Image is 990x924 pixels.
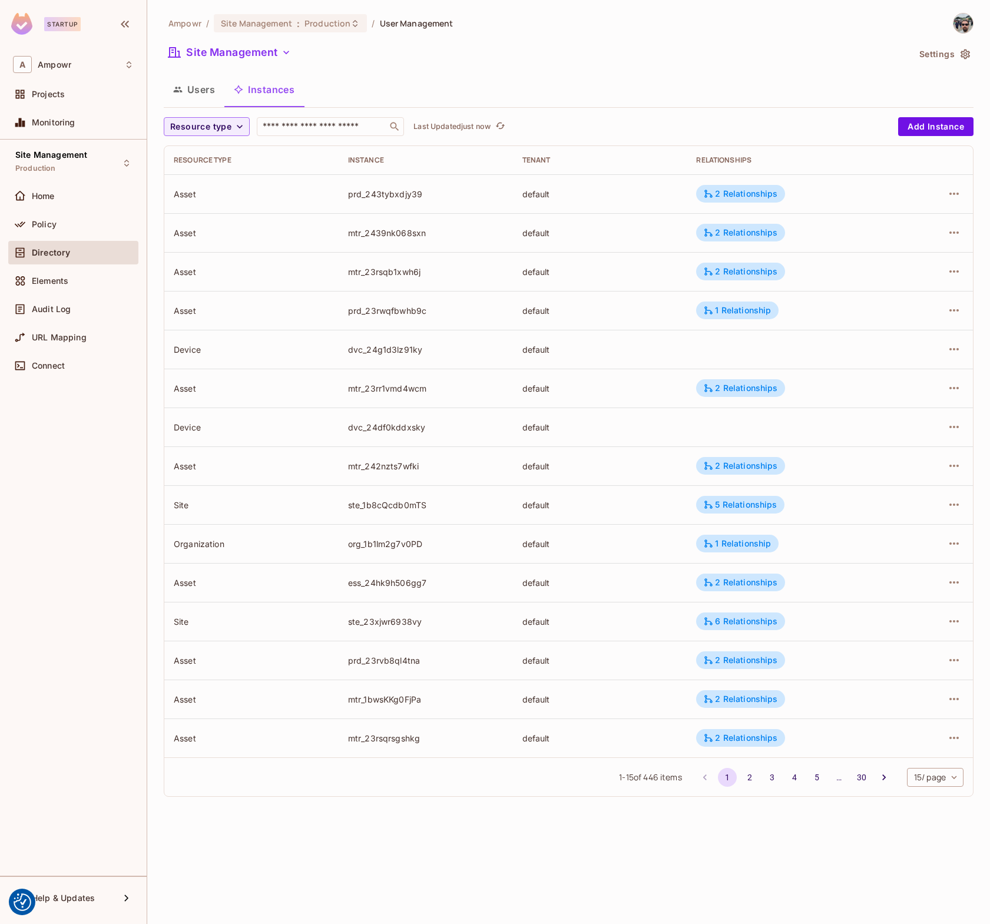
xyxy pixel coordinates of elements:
div: Relationships [696,155,889,165]
span: Site Management [221,18,292,29]
span: Audit Log [32,304,71,314]
button: Go to page 5 [807,768,826,787]
button: Go to page 3 [763,768,782,787]
div: default [522,227,678,239]
div: default [522,616,678,627]
span: Workspace: Ampowr [38,60,71,69]
span: Site Management [15,150,87,160]
span: Projects [32,90,65,99]
div: 2 Relationships [703,694,777,704]
span: Policy [32,220,57,229]
div: 2 Relationships [703,383,777,393]
div: Resource type [174,155,329,165]
div: default [522,694,678,705]
div: dvc_24g1d3lz91ky [348,344,504,355]
p: Last Updated just now [413,122,491,131]
span: Monitoring [32,118,75,127]
div: 1 Relationship [703,538,771,549]
span: User Management [380,18,453,29]
div: dvc_24df0kddxsky [348,422,504,433]
span: Elements [32,276,68,286]
div: 15 / page [907,768,963,787]
div: 2 Relationships [703,733,777,743]
div: Asset [174,461,329,472]
span: Production [15,164,56,173]
div: 2 Relationships [703,188,777,199]
div: 2 Relationships [703,266,777,277]
div: default [522,733,678,744]
span: Click to refresh data [491,120,507,134]
span: : [296,19,300,28]
div: org_1b1lm2g7v0PD [348,538,504,549]
span: URL Mapping [32,333,87,342]
div: prd_23rwqfbwhb9c [348,305,504,316]
div: Asset [174,383,329,394]
div: Site [174,499,329,511]
div: mtr_23rsqb1xwh6j [348,266,504,277]
div: 2 Relationships [703,227,777,238]
div: mtr_1bwsKKg0FjPa [348,694,504,705]
div: ste_1b8cQcdb0mTS [348,499,504,511]
button: Users [164,75,224,104]
div: 6 Relationships [703,616,777,627]
div: Instance [348,155,504,165]
div: default [522,655,678,666]
button: Consent Preferences [14,893,31,911]
button: page 1 [718,768,737,787]
div: ess_24hk9h506gg7 [348,577,504,588]
div: mtr_23rsqrsgshkg [348,733,504,744]
li: / [372,18,375,29]
div: default [522,266,678,277]
span: Connect [32,361,65,370]
div: default [522,305,678,316]
nav: pagination navigation [694,768,895,787]
span: 1 - 15 of 446 items [619,771,681,784]
button: Instances [224,75,304,104]
div: default [522,422,678,433]
img: Diego Martins [953,14,973,33]
span: the active workspace [168,18,201,29]
span: Directory [32,248,70,257]
div: mtr_23rr1vmd4wcm [348,383,504,394]
div: Tenant [522,155,678,165]
div: Asset [174,733,329,744]
div: Device [174,344,329,355]
button: Go to page 30 [852,768,871,787]
button: Add Instance [898,117,974,136]
div: mtr_242nzts7wfki [348,461,504,472]
div: ste_23xjwr6938vy [348,616,504,627]
img: SReyMgAAAABJRU5ErkJggg== [11,13,32,35]
button: refresh [493,120,507,134]
div: Asset [174,655,329,666]
div: default [522,344,678,355]
div: Startup [44,17,81,31]
div: Device [174,422,329,433]
div: Asset [174,188,329,200]
button: Go to page 4 [785,768,804,787]
span: refresh [495,121,505,133]
div: Asset [174,266,329,277]
div: default [522,188,678,200]
img: Revisit consent button [14,893,31,911]
li: / [206,18,209,29]
button: Resource type [164,117,250,136]
button: Site Management [164,43,296,62]
div: default [522,461,678,472]
span: Production [304,18,350,29]
div: Organization [174,538,329,549]
div: 1 Relationship [703,305,771,316]
div: Site [174,616,329,627]
span: Help & Updates [32,893,95,903]
div: … [830,771,849,783]
span: A [13,56,32,73]
span: Home [32,191,55,201]
div: Asset [174,305,329,316]
button: Go to next page [875,768,893,787]
div: default [522,577,678,588]
button: Settings [915,45,974,64]
div: Asset [174,694,329,705]
div: mtr_2439nk068sxn [348,227,504,239]
div: 5 Relationships [703,499,777,510]
div: prd_23rvb8ql4tna [348,655,504,666]
div: default [522,538,678,549]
